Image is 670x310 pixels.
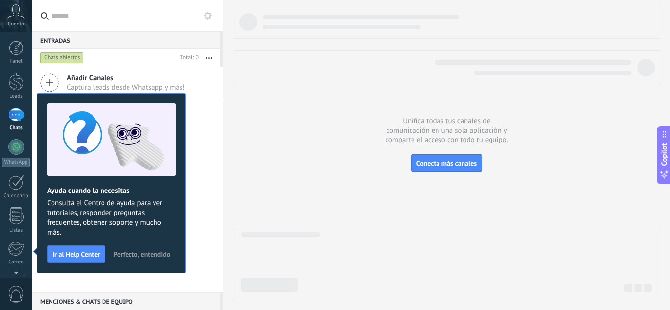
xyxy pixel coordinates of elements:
[416,159,477,167] span: Conecta más canales
[2,58,30,65] div: Panel
[8,21,24,27] span: Cuenta
[659,143,669,166] span: Copilot
[32,31,220,49] div: Entradas
[47,245,105,263] button: Ir al Help Center
[2,259,30,265] div: Correo
[2,94,30,100] div: Leads
[2,125,30,131] div: Chats
[411,154,482,172] button: Conecta más canales
[47,186,176,195] h2: Ayuda cuando la necesitas
[2,227,30,234] div: Listas
[2,158,30,167] div: WhatsApp
[67,73,185,83] span: Añadir Canales
[32,292,220,310] div: Menciones & Chats de equipo
[52,251,100,258] span: Ir al Help Center
[113,251,170,258] span: Perfecto, entendido
[40,52,84,64] div: Chats abiertos
[177,53,199,63] div: Total: 0
[67,83,185,92] span: Captura leads desde Whatsapp y más!
[109,247,175,262] button: Perfecto, entendido
[47,198,176,238] span: Consulta el Centro de ayuda para ver tutoriales, responder preguntas frecuentes, obtener soporte ...
[2,193,30,199] div: Calendario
